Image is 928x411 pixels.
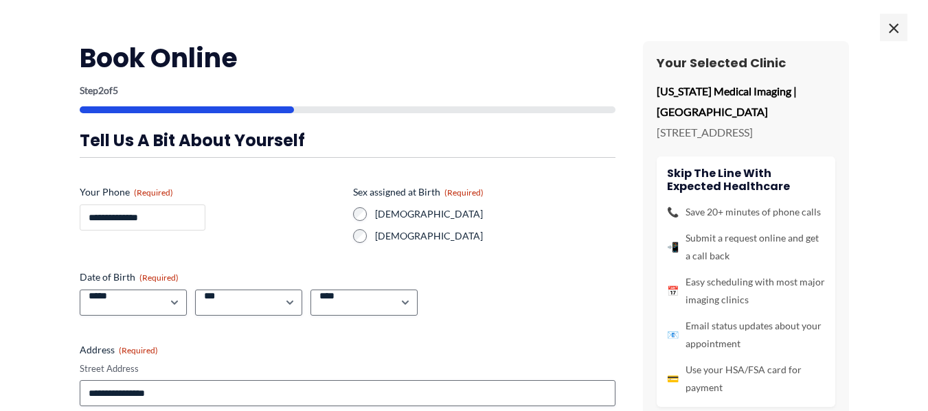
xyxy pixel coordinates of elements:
[667,326,679,344] span: 📧
[667,167,825,193] h4: Skip the line with Expected Healthcare
[880,14,907,41] span: ×
[353,185,484,199] legend: Sex assigned at Birth
[667,273,825,309] li: Easy scheduling with most major imaging clinics
[113,84,118,96] span: 5
[80,130,615,151] h3: Tell us a bit about yourself
[375,229,615,243] label: [DEMOGRAPHIC_DATA]
[80,41,615,75] h2: Book Online
[139,272,179,283] span: (Required)
[667,238,679,256] span: 📲
[444,187,484,198] span: (Required)
[667,361,825,397] li: Use your HSA/FSA card for payment
[667,203,825,221] li: Save 20+ minutes of phone calls
[667,370,679,388] span: 💳
[667,317,825,353] li: Email status updates about your appointment
[657,122,835,143] p: [STREET_ADDRESS]
[667,203,679,221] span: 📞
[98,84,104,96] span: 2
[667,229,825,265] li: Submit a request online and get a call back
[80,362,615,375] label: Street Address
[80,270,179,284] legend: Date of Birth
[375,207,615,221] label: [DEMOGRAPHIC_DATA]
[657,55,835,71] h3: Your Selected Clinic
[80,343,158,357] legend: Address
[657,81,835,121] p: [US_STATE] Medical Imaging | [GEOGRAPHIC_DATA]
[80,86,615,95] p: Step of
[80,185,342,199] label: Your Phone
[667,282,679,300] span: 📅
[134,187,173,198] span: (Required)
[119,345,158,355] span: (Required)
